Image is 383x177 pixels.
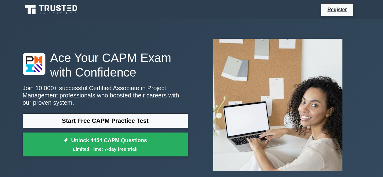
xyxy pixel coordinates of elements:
[324,6,350,13] a: Register
[23,84,188,106] p: Join 10,000+ successful Certified Associate in Project Management professionals who boosted their...
[30,146,180,152] small: Limited Time: 7-day free trial!
[23,113,188,128] a: Start Free CAPM Practice Test
[23,51,188,80] h1: Ace Your CAPM Exam with Confidence
[23,133,188,157] a: Unlock 4454 CAPM QuestionsLimited Time: 7-day free trial!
